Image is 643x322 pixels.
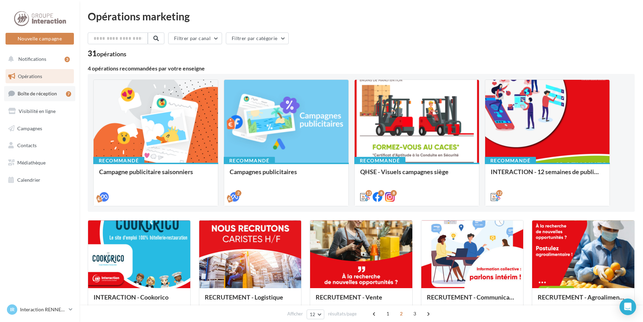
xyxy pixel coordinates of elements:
[6,33,74,45] button: Nouvelle campagne
[88,66,635,71] div: 4 opérations recommandées par votre enseigne
[10,306,15,313] span: IR
[4,86,75,101] a: Boîte de réception7
[310,312,316,317] span: 12
[168,32,222,44] button: Filtrer par canal
[17,125,42,131] span: Campagnes
[88,50,126,57] div: 31
[485,157,536,164] div: Recommandé
[378,190,384,196] div: 8
[235,190,241,196] div: 2
[4,173,75,187] a: Calendrier
[20,306,66,313] p: Interaction RENNES INDUSTRIE
[4,52,73,66] button: Notifications 3
[226,32,289,44] button: Filtrer par catégorie
[4,155,75,170] a: Médiathèque
[6,303,74,316] a: IR Interaction RENNES INDUSTRIE
[4,69,75,84] a: Opérations
[328,311,357,317] span: résultats/page
[316,294,407,307] div: RECRUTEMENT - Vente
[4,121,75,136] a: Campagnes
[354,157,405,164] div: Recommandé
[496,190,502,196] div: 12
[391,190,397,196] div: 8
[18,91,57,96] span: Boîte de réception
[409,308,420,319] span: 3
[93,157,144,164] div: Recommandé
[99,168,212,182] div: Campagne publicitaire saisonniers
[66,91,71,97] div: 7
[287,311,303,317] span: Afficher
[538,294,629,307] div: RECRUTEMENT - Agroalimentaire
[17,142,37,148] span: Contacts
[382,308,393,319] span: 1
[19,108,56,114] span: Visibilité en ligne
[427,294,518,307] div: RECRUTEMENT - Communication externe
[205,294,296,307] div: RECRUTEMENT - Logistique
[4,104,75,119] a: Visibilité en ligne
[366,190,372,196] div: 12
[620,299,636,315] div: Open Intercom Messenger
[17,160,46,165] span: Médiathèque
[88,11,635,21] div: Opérations marketing
[4,138,75,153] a: Contacts
[307,310,324,319] button: 12
[17,177,40,183] span: Calendrier
[18,73,42,79] span: Opérations
[18,56,46,62] span: Notifications
[360,168,473,182] div: QHSE - Visuels campagnes siège
[396,308,407,319] span: 2
[65,57,70,62] div: 3
[491,168,604,182] div: INTERACTION - 12 semaines de publication
[230,168,343,182] div: Campagnes publicitaires
[224,157,275,164] div: Recommandé
[94,294,185,307] div: INTERACTION - Cookorico
[97,51,126,57] div: opérations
